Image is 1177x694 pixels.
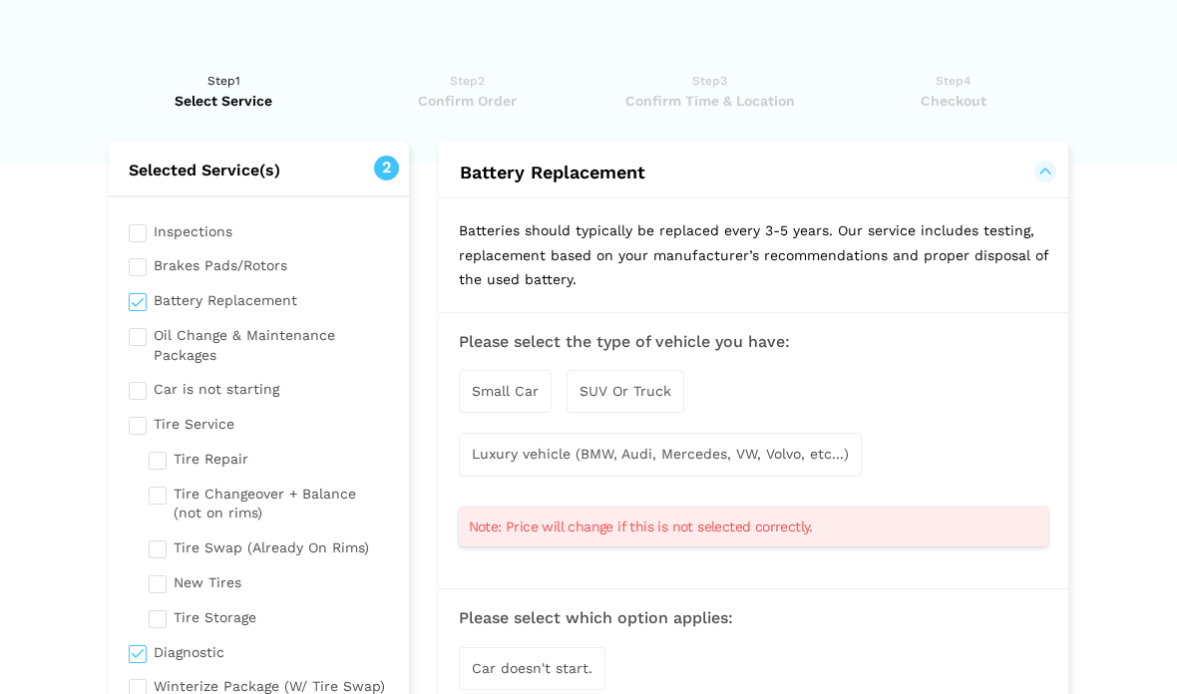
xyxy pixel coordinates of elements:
[459,161,1048,184] button: Battery Replacement
[472,383,539,399] span: Small Car
[838,91,1068,111] span: Checkout
[594,71,825,111] a: Step3
[838,71,1068,111] a: Step4
[472,446,849,462] span: Luxury vehicle (BMW, Audi, Mercedes, VW, Volvo, etc...)
[374,156,399,180] span: 2
[352,71,583,111] a: Step2
[109,161,409,180] h2: Selected Service(s)
[472,660,592,676] span: Car doesn't start.
[594,91,825,111] span: Confirm Time & Location
[580,383,671,399] span: SUV Or Truck
[439,198,1068,312] p: Batteries should typically be replaced every 3-5 years. Our service includes testing, replacement...
[109,91,339,111] span: Select Service
[352,91,583,111] span: Confirm Order
[469,517,813,536] span: Note: Price will change if this is not selected correctly.
[109,71,339,111] a: Step1
[459,609,1048,627] h3: Please select which option applies:
[459,333,1048,351] h3: Please select the type of vehicle you have:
